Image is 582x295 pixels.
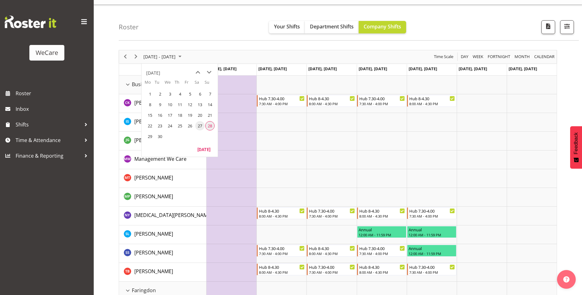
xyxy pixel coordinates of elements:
span: Saturday, September 13, 2025 [195,100,205,109]
div: Tyla Boyd"s event - Hub 8-4.30 Begin From Tuesday, October 28, 2025 at 8:00:00 AM GMT+13:00 Ends ... [257,263,306,275]
a: [PERSON_NAME] [134,174,173,181]
span: [PERSON_NAME] [134,137,173,144]
a: [PERSON_NAME] [134,193,173,200]
div: Tyla Boyd"s event - Hub 7.30-4.00 Begin From Friday, October 31, 2025 at 7:30:00 AM GMT+13:00 End... [407,263,456,275]
span: Friday, September 5, 2025 [185,89,195,99]
td: Saturday, September 27, 2025 [195,120,205,131]
div: Savita Savita"s event - Annual Begin From Friday, October 31, 2025 at 12:00:00 AM GMT+13:00 Ends ... [407,245,456,257]
span: Thursday, September 18, 2025 [175,111,185,120]
th: Th [175,79,185,89]
div: 7:30 AM - 4:00 PM [359,101,405,106]
span: [DATE], [DATE] [509,66,537,71]
div: Nikita Yates"s event - Hub 7.30-4.00 Begin From Wednesday, October 29, 2025 at 7:30:00 AM GMT+13:... [307,207,356,219]
span: Your Shifts [274,23,300,30]
div: 8:00 AM - 4:30 PM [259,214,305,219]
span: [PERSON_NAME] [134,174,173,181]
span: Day [460,53,469,61]
button: Company Shifts [359,21,406,33]
span: Thursday, September 4, 2025 [175,89,185,99]
div: 12:00 AM - 11:59 PM [359,232,405,237]
span: Friday, September 19, 2025 [185,111,195,120]
div: Nikita Yates"s event - Hub 7.30-4.00 Begin From Friday, October 31, 2025 at 7:30:00 AM GMT+13:00 ... [407,207,456,219]
div: Hub 8-4.30 [359,264,405,270]
span: [DATE], [DATE] [208,66,236,71]
span: [PERSON_NAME] [134,118,173,125]
div: Tyla Boyd"s event - Hub 7.30-4.00 Begin From Wednesday, October 29, 2025 at 7:30:00 AM GMT+13:00 ... [307,263,356,275]
button: Month [533,53,556,61]
button: Today [193,145,215,154]
div: Annual [409,226,455,233]
div: 7:30 AM - 4:00 PM [259,251,305,256]
button: Timeline Week [472,53,485,61]
button: Your Shifts [269,21,305,33]
div: Hub 8-4.30 [309,245,355,251]
span: Wednesday, September 17, 2025 [165,111,175,120]
button: Download a PDF of the roster according to the set date range. [541,20,555,34]
span: Monday, September 8, 2025 [145,100,155,109]
span: Saturday, September 6, 2025 [195,89,205,99]
div: Nikita Yates"s event - Hub 8-4.30 Begin From Tuesday, October 28, 2025 at 8:00:00 AM GMT+13:00 En... [257,207,306,219]
div: Chloe Kim"s event - Hub 7.30-4.00 Begin From Tuesday, October 28, 2025 at 7:30:00 AM GMT+13:00 En... [257,95,306,107]
th: Fr [185,79,195,89]
a: Management We Care [134,155,187,163]
th: Sa [195,79,205,89]
span: calendar [534,53,555,61]
div: 8:00 AM - 4:30 PM [309,251,355,256]
span: Week [472,53,484,61]
td: Michelle Thomas resource [119,169,206,188]
span: Monday, September 22, 2025 [145,121,155,130]
td: Millie Pumphrey resource [119,188,206,207]
td: Sarah Lamont resource [119,225,206,244]
span: Sunday, September 14, 2025 [205,100,215,109]
div: Annual [409,245,455,251]
span: Saturday, September 20, 2025 [195,111,205,120]
th: We [165,79,175,89]
a: [MEDICAL_DATA][PERSON_NAME] [134,211,212,219]
span: Tuesday, September 23, 2025 [155,121,165,130]
span: Thursday, September 11, 2025 [175,100,185,109]
div: 12:00 AM - 11:59 PM [409,232,455,237]
span: Management We Care [134,155,187,162]
div: Annual [359,226,405,233]
div: 7:30 AM - 4:00 PM [309,270,355,275]
div: previous period [120,50,131,63]
div: 8:00 AM - 4:30 PM [309,101,355,106]
span: [PERSON_NAME] [134,230,173,237]
button: Feedback - Show survey [570,126,582,169]
div: 8:00 AM - 4:30 PM [259,270,305,275]
div: 8:00 AM - 4:30 PM [409,101,455,106]
img: help-xxl-2.png [563,276,570,283]
div: Hub 8-4.30 [359,208,405,214]
td: Tyla Boyd resource [119,263,206,282]
div: 7:30 AM - 4:00 PM [259,101,305,106]
h4: Roster [119,23,139,31]
div: 7:30 AM - 4:00 PM [409,270,455,275]
span: Feedback [573,132,579,154]
td: Savita Savita resource [119,244,206,263]
span: Time & Attendance [16,135,81,145]
th: Tu [155,79,165,89]
button: Timeline Day [460,53,470,61]
div: Hub 7.30-4.00 [409,208,455,214]
span: Faringdon [132,287,156,294]
button: Filter Shifts [560,20,574,34]
td: Chloe Kim resource [119,94,206,113]
button: next month [203,67,215,78]
button: October 2025 [142,53,184,61]
div: Oct 27 - Nov 02, 2025 [141,50,185,63]
td: Nikita Yates resource [119,207,206,225]
span: Monday, September 29, 2025 [145,132,155,141]
span: Wednesday, September 10, 2025 [165,100,175,109]
div: title [146,67,160,79]
td: Business Support Office resource [119,76,206,94]
span: [PERSON_NAME] [134,268,173,275]
div: Hub 7.30-4.00 [359,95,405,101]
span: [DATE], [DATE] [409,66,437,71]
span: [DATE], [DATE] [359,66,387,71]
th: Mo [145,79,155,89]
div: Hub 7.30-4.00 [309,208,355,214]
span: Department Shifts [310,23,354,30]
span: [PERSON_NAME] [134,249,173,256]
